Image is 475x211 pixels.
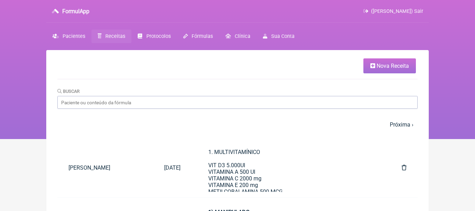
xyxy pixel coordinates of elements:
[146,33,171,39] span: Protocolos
[271,33,295,39] span: Sua Conta
[63,33,85,39] span: Pacientes
[62,8,89,15] h3: FormulApp
[363,58,416,73] a: Nova Receita
[208,149,374,202] div: 1. MULTIVITAMÍNICO VIT D3 5.000UI VITAMINA A 500 UI VITAMINA C 2000 mg VITAMINA E 200 mg METILCOB...
[153,159,192,177] a: [DATE]
[46,30,91,43] a: Pacientes
[192,33,213,39] span: Fórmulas
[371,8,423,14] span: ([PERSON_NAME]) Sair
[390,121,413,128] a: Próxima ›
[57,159,153,177] a: [PERSON_NAME]
[377,63,409,69] span: Nova Receita
[235,33,250,39] span: Clínica
[197,143,385,192] a: 1. MULTIVITAMÍNICOVIT D3 5.000UIVITAMINA A 500 UIVITAMINA C 2000 mgVITAMINA E 200 mgMETILCOBALAMI...
[105,33,125,39] span: Receitas
[131,30,177,43] a: Protocolos
[57,96,418,109] input: Paciente ou conteúdo da fórmula
[57,117,418,132] nav: pager
[57,89,80,94] label: Buscar
[219,30,257,43] a: Clínica
[363,8,423,14] a: ([PERSON_NAME]) Sair
[91,30,131,43] a: Receitas
[257,30,301,43] a: Sua Conta
[177,30,219,43] a: Fórmulas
